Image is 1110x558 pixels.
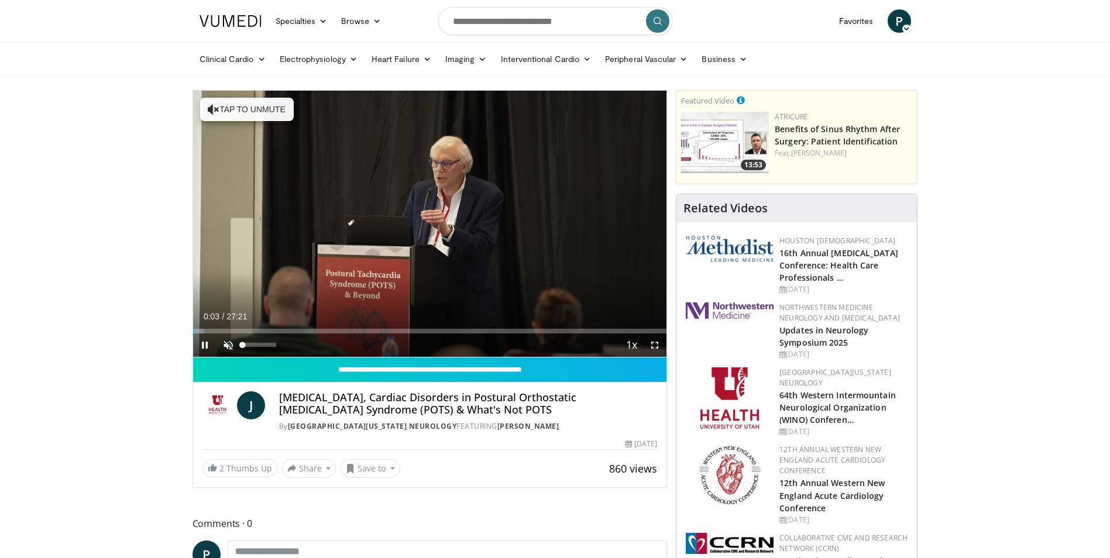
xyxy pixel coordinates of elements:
[779,367,891,388] a: [GEOGRAPHIC_DATA][US_STATE] Neurology
[288,421,457,431] a: [GEOGRAPHIC_DATA][US_STATE] Neurology
[779,349,908,360] div: [DATE]
[438,7,672,35] input: Search topics, interventions
[779,445,885,476] a: 12th Annual Western New England Acute Cardiology Conference
[681,112,769,173] img: 982c273f-2ee1-4c72-ac31-fa6e97b745f7.png.150x105_q85_crop-smart_upscale.png
[609,461,657,476] span: 860 views
[779,426,908,437] div: [DATE]
[341,459,400,478] button: Save to
[193,91,667,357] video-js: Video Player
[216,333,240,357] button: Unmute
[193,333,216,357] button: Pause
[226,312,247,321] span: 27:21
[832,9,881,33] a: Favorites
[779,533,908,553] a: Collaborative CME and Research Network (CCRN)
[686,236,774,262] img: 5e4488cc-e109-4a4e-9fd9-73bb9237ee91.png.150x105_q85_autocrop_double_scale_upscale_version-0.2.png
[282,459,336,478] button: Share
[741,160,766,170] span: 13:53
[888,9,911,33] a: P
[200,15,262,27] img: VuMedi Logo
[779,284,908,295] div: [DATE]
[697,445,762,506] img: 0954f259-7907-4053-a817-32a96463ecc8.png.150x105_q85_autocrop_double_scale_upscale_version-0.2.png
[204,312,219,321] span: 0:03
[620,333,643,357] button: Playback Rate
[202,391,232,419] img: University of Utah Neurology
[202,459,277,477] a: 2 Thumbs Up
[779,247,898,283] a: 16th Annual [MEDICAL_DATA] Conference: Health Care Professionals …
[494,47,599,71] a: Interventional Cardio
[686,302,774,319] img: 2a462fb6-9365-492a-ac79-3166a6f924d8.png.150x105_q85_autocrop_double_scale_upscale_version-0.2.jpg
[219,463,224,474] span: 2
[279,391,657,416] h4: [MEDICAL_DATA], Cardiac Disorders in Postural Orthostatic [MEDICAL_DATA] Syndrome (POTS) & What's...
[200,98,294,121] button: Tap to unmute
[643,333,666,357] button: Fullscreen
[779,390,896,425] a: 64th Western Intermountain Neurological Organization (WINO) Conferen…
[279,421,657,432] div: By FEATURING
[681,112,769,173] a: 13:53
[334,9,388,33] a: Browse
[438,47,494,71] a: Imaging
[193,516,668,531] span: Comments 0
[497,421,559,431] a: [PERSON_NAME]
[273,47,365,71] a: Electrophysiology
[779,515,908,525] div: [DATE]
[700,367,759,429] img: f6362829-b0a3-407d-a044-59546adfd345.png.150x105_q85_autocrop_double_scale_upscale_version-0.2.png
[775,148,912,159] div: Feat.
[779,236,895,246] a: Houston [DEMOGRAPHIC_DATA]
[243,343,276,347] div: Volume Level
[681,95,734,106] small: Featured Video
[775,123,900,147] a: Benefits of Sinus Rhythm After Surgery: Patient Identification
[775,112,808,122] a: AtriCure
[365,47,438,71] a: Heart Failure
[695,47,754,71] a: Business
[237,391,265,419] a: J
[222,312,225,321] span: /
[779,477,885,513] a: 12th Annual Western New England Acute Cardiology Conference
[626,439,657,449] div: [DATE]
[791,148,847,158] a: [PERSON_NAME]
[598,47,695,71] a: Peripheral Vascular
[683,201,768,215] h4: Related Videos
[779,325,868,348] a: Updates in Neurology Symposium 2025
[193,329,667,333] div: Progress Bar
[193,47,273,71] a: Clinical Cardio
[779,302,900,323] a: Northwestern Medicine Neurology and [MEDICAL_DATA]
[686,533,774,554] img: a04ee3ba-8487-4636-b0fb-5e8d268f3737.png.150x105_q85_autocrop_double_scale_upscale_version-0.2.png
[269,9,335,33] a: Specialties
